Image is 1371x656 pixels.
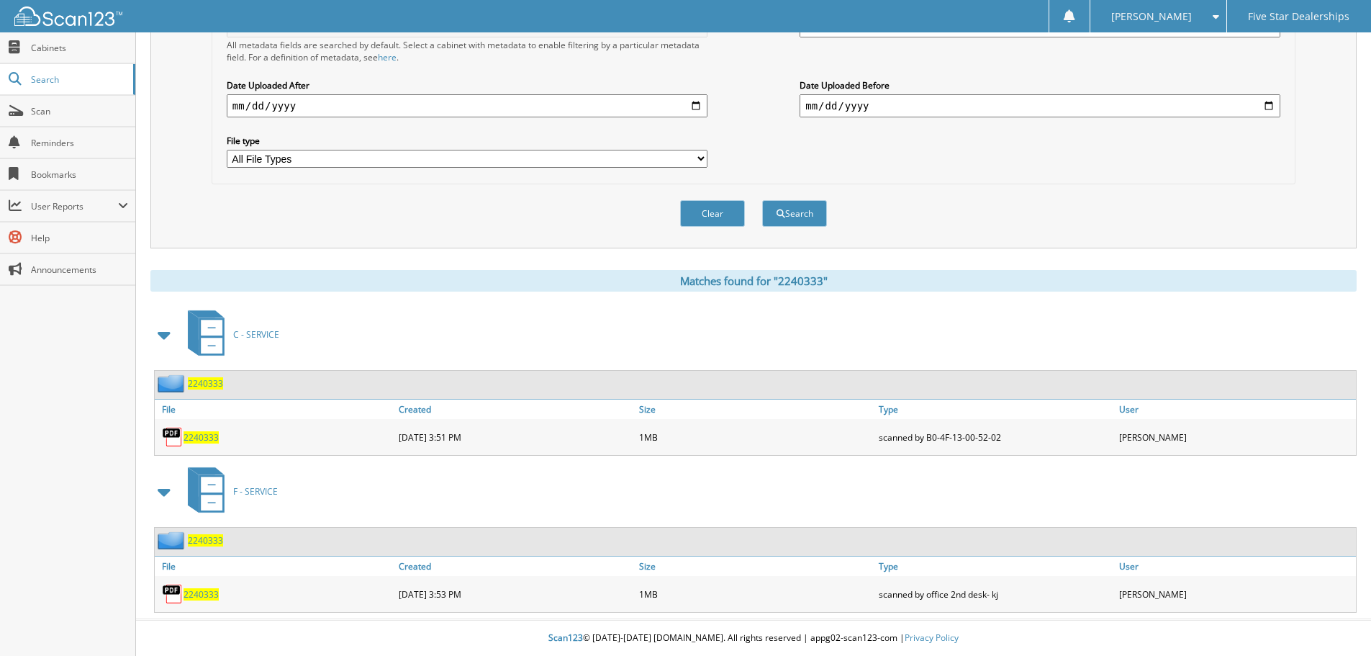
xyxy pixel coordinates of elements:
[150,270,1357,292] div: Matches found for "2240333"
[31,232,128,244] span: Help
[184,588,219,601] a: 2240333
[875,400,1116,419] a: Type
[31,169,128,181] span: Bookmarks
[162,426,184,448] img: PDF.png
[184,431,219,444] a: 2240333
[1111,12,1192,21] span: [PERSON_NAME]
[31,42,128,54] span: Cabinets
[227,79,707,91] label: Date Uploaded After
[395,580,635,608] div: [DATE] 3:53 PM
[875,557,1116,576] a: Type
[227,94,707,117] input: start
[155,557,395,576] a: File
[31,137,128,149] span: Reminders
[395,400,635,419] a: Created
[1116,423,1356,451] div: [PERSON_NAME]
[875,580,1116,608] div: scanned by office 2nd desk- kj
[635,557,876,576] a: Size
[1116,580,1356,608] div: [PERSON_NAME]
[875,423,1116,451] div: scanned by B0-4F-13-00-52-02
[635,400,876,419] a: Size
[800,94,1280,117] input: end
[179,306,279,363] a: C - SERVICE
[233,485,278,498] span: F - SERVICE
[800,79,1280,91] label: Date Uploaded Before
[188,534,223,547] a: 2240333
[162,583,184,605] img: PDF.png
[1116,400,1356,419] a: User
[680,200,745,227] button: Clear
[158,531,188,549] img: folder2.png
[227,135,707,147] label: File type
[155,400,395,419] a: File
[1299,587,1371,656] iframe: Chat Widget
[905,632,959,644] a: Privacy Policy
[31,200,118,212] span: User Reports
[136,621,1371,656] div: © [DATE]-[DATE] [DOMAIN_NAME]. All rights reserved | appg02-scan123-com |
[378,51,397,63] a: here
[395,423,635,451] div: [DATE] 3:51 PM
[395,557,635,576] a: Created
[179,463,278,520] a: F - SERVICE
[31,73,126,86] span: Search
[762,200,827,227] button: Search
[14,6,122,26] img: scan123-logo-white.svg
[158,374,188,392] img: folder2.png
[233,328,279,341] span: C - SERVICE
[227,39,707,63] div: All metadata fields are searched by default. Select a cabinet with metadata to enable filtering b...
[188,377,223,390] a: 2240333
[31,105,128,117] span: Scan
[548,632,583,644] span: Scan123
[31,264,128,276] span: Announcements
[635,423,876,451] div: 1MB
[635,580,876,608] div: 1MB
[1116,557,1356,576] a: User
[1248,12,1349,21] span: Five Star Dealerships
